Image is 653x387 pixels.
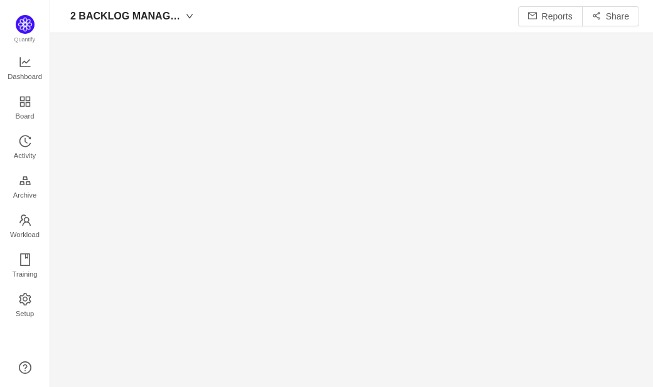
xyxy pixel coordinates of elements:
[582,6,639,26] button: icon: share-altShare
[19,175,31,200] a: Archive
[13,183,36,208] span: Archive
[19,95,31,108] i: icon: appstore
[19,294,31,319] a: Setup
[19,56,31,82] a: Dashboard
[14,36,36,43] span: Quantify
[10,222,40,247] span: Workload
[19,293,31,305] i: icon: setting
[70,6,182,26] span: 2 BACKLOG MANAGEMENT
[16,103,35,129] span: Board
[16,15,35,34] img: Quantify
[19,135,31,161] a: Activity
[19,214,31,226] i: icon: team
[19,56,31,68] i: icon: line-chart
[16,301,34,326] span: Setup
[19,174,31,187] i: icon: gold
[14,143,36,168] span: Activity
[19,254,31,279] a: Training
[518,6,583,26] button: icon: mailReports
[19,96,31,121] a: Board
[19,135,31,147] i: icon: history
[12,262,37,287] span: Training
[186,13,193,20] i: icon: down
[19,215,31,240] a: Workload
[19,253,31,266] i: icon: book
[19,361,31,374] a: icon: question-circle
[8,64,42,89] span: Dashboard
